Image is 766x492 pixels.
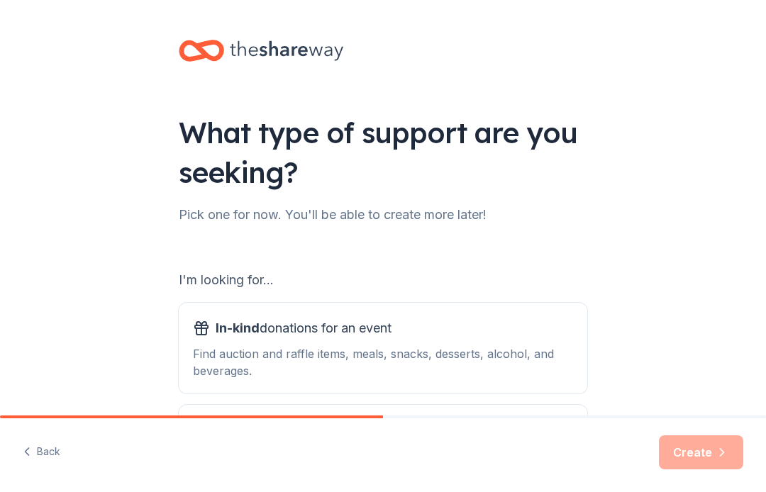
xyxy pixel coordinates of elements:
div: I'm looking for... [179,269,587,291]
div: Find auction and raffle items, meals, snacks, desserts, alcohol, and beverages. [193,345,573,379]
button: Back [23,437,60,467]
span: In-kind [216,320,260,335]
span: donations for an event [216,317,392,340]
div: Pick one for now. You'll be able to create more later! [179,203,587,226]
button: In-kinddonations for an eventFind auction and raffle items, meals, snacks, desserts, alcohol, and... [179,303,587,393]
div: What type of support are you seeking? [179,113,587,192]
